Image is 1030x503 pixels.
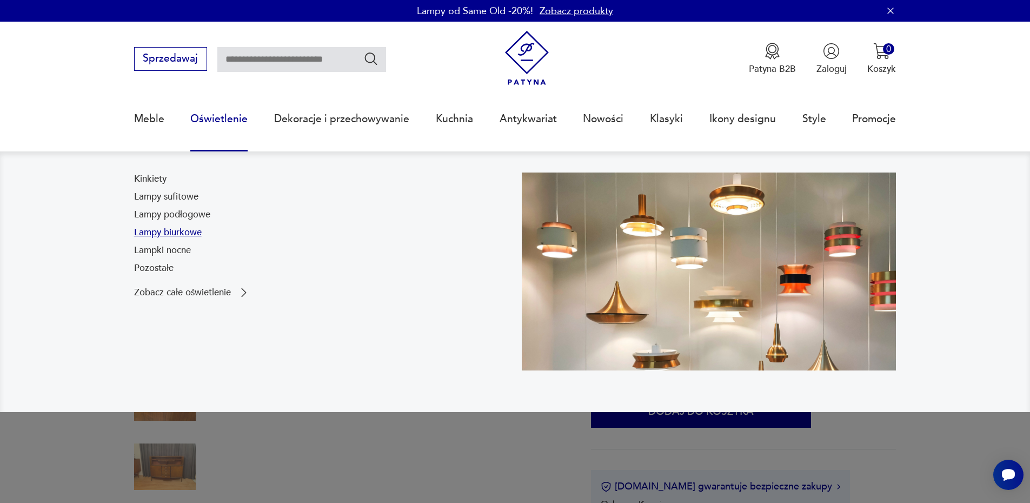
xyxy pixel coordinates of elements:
a: Lampy biurkowe [134,226,202,239]
a: Lampy sufitowe [134,190,198,203]
a: Sprzedawaj [134,55,207,64]
p: Patyna B2B [749,63,796,75]
div: 0 [883,43,894,55]
a: Kuchnia [436,94,473,144]
button: Sprzedawaj [134,47,207,71]
iframe: Smartsupp widget button [993,460,1024,490]
a: Antykwariat [500,94,557,144]
a: Oświetlenie [190,94,248,144]
a: Style [802,94,826,144]
a: Meble [134,94,164,144]
img: Patyna - sklep z meblami i dekoracjami vintage [500,31,554,85]
p: Koszyk [867,63,896,75]
img: a9d990cd2508053be832d7f2d4ba3cb1.jpg [522,173,896,370]
p: Lampy od Same Old -20%! [417,4,533,18]
a: Promocje [852,94,896,144]
a: Lampki nocne [134,244,191,257]
a: Nowości [583,94,623,144]
a: Ikona medaluPatyna B2B [749,43,796,75]
button: Szukaj [363,51,379,67]
button: 0Koszyk [867,43,896,75]
a: Zobacz całe oświetlenie [134,286,250,299]
p: Zobacz całe oświetlenie [134,288,231,297]
button: Patyna B2B [749,43,796,75]
a: Lampy podłogowe [134,208,210,221]
img: Ikonka użytkownika [823,43,840,59]
a: Ikony designu [709,94,776,144]
p: Zaloguj [816,63,847,75]
a: Dekoracje i przechowywanie [274,94,409,144]
a: Zobacz produkty [540,4,613,18]
a: Klasyki [650,94,683,144]
img: Ikona koszyka [873,43,890,59]
button: Zaloguj [816,43,847,75]
img: Ikona medalu [764,43,781,59]
a: Kinkiety [134,173,167,186]
a: Pozostałe [134,262,174,275]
